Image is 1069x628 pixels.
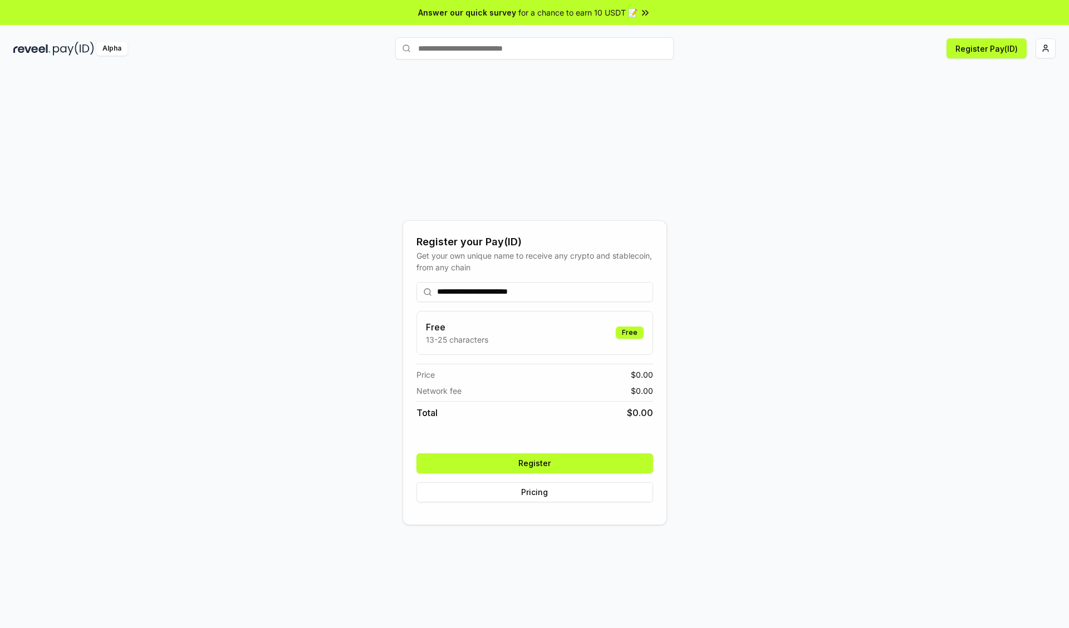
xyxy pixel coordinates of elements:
[416,453,653,473] button: Register
[416,385,462,397] span: Network fee
[96,42,128,56] div: Alpha
[416,482,653,502] button: Pricing
[631,369,653,380] span: $ 0.00
[627,406,653,419] span: $ 0.00
[518,7,638,18] span: for a chance to earn 10 USDT 📝
[426,334,488,345] p: 13-25 characters
[426,320,488,334] h3: Free
[616,327,644,339] div: Free
[416,250,653,273] div: Get your own unique name to receive any crypto and stablecoin, from any chain
[631,385,653,397] span: $ 0.00
[416,369,435,380] span: Price
[13,42,51,56] img: reveel_dark
[418,7,516,18] span: Answer our quick survey
[947,38,1027,58] button: Register Pay(ID)
[416,234,653,250] div: Register your Pay(ID)
[53,42,94,56] img: pay_id
[416,406,438,419] span: Total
